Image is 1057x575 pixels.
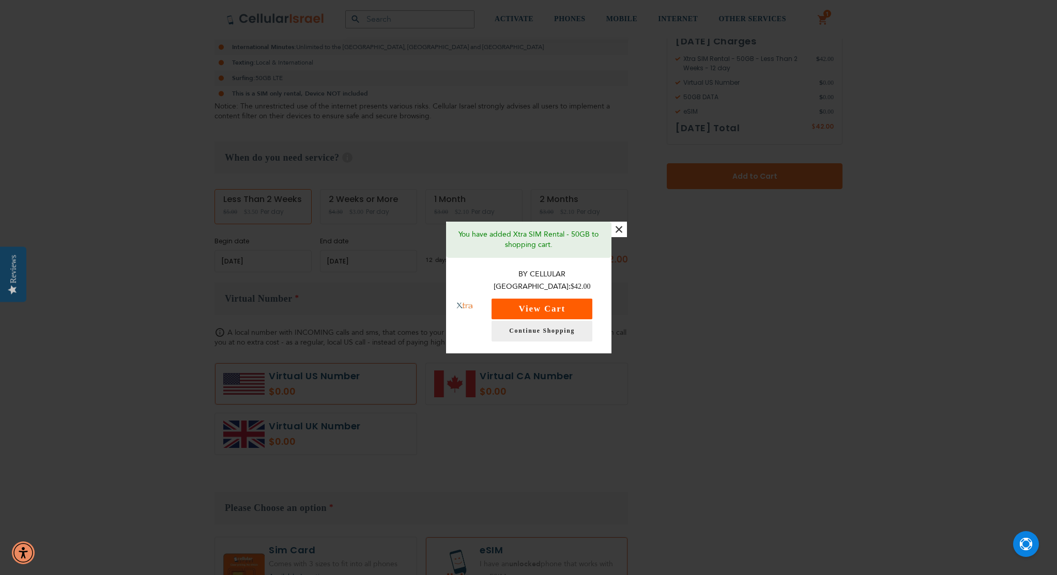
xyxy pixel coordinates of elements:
[571,283,591,290] span: $42.00
[454,229,604,250] p: You have added Xtra SIM Rental - 50GB to shopping cart.
[9,255,18,283] div: Reviews
[483,268,601,293] p: By Cellular [GEOGRAPHIC_DATA]:
[611,222,627,237] button: ×
[492,321,592,341] a: Continue Shopping
[492,299,592,319] button: View Cart
[12,541,35,564] div: Accessibility Menu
